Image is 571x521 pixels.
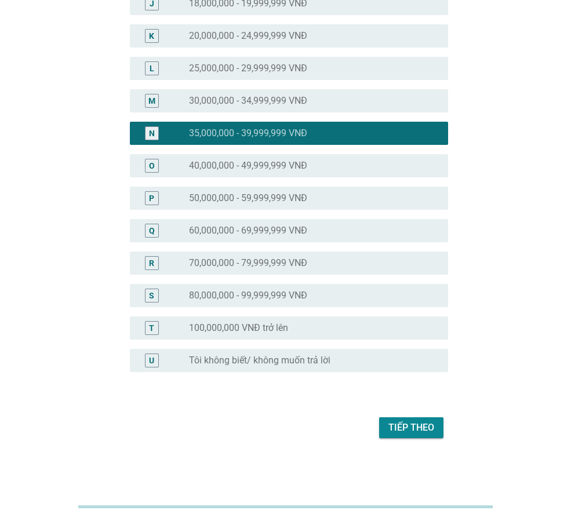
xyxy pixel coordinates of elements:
label: 50,000,000 - 59,999,999 VNĐ [189,192,307,204]
label: 60,000,000 - 69,999,999 VNĐ [189,225,307,236]
div: N [149,127,155,139]
label: 30,000,000 - 34,999,999 VNĐ [189,95,307,107]
label: 40,000,000 - 49,999,999 VNĐ [189,160,307,172]
div: M [148,94,155,107]
div: Tiếp theo [388,421,434,435]
label: Tôi không biết/ không muốn trả lời [189,355,330,366]
div: Q [149,224,155,236]
button: Tiếp theo [379,417,443,438]
div: L [150,62,154,74]
div: O [149,159,155,172]
div: P [149,192,154,204]
div: K [149,30,154,42]
div: R [149,257,154,269]
div: S [149,289,154,301]
div: U [149,354,154,366]
label: 80,000,000 - 99,999,999 VNĐ [189,290,307,301]
label: 25,000,000 - 29,999,999 VNĐ [189,63,307,74]
label: 20,000,000 - 24,999,999 VNĐ [189,30,307,42]
label: 70,000,000 - 79,999,999 VNĐ [189,257,307,269]
label: 100,000,000 VNĐ trở lên [189,322,288,334]
label: 35,000,000 - 39,999,999 VNĐ [189,127,307,139]
div: T [149,322,154,334]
